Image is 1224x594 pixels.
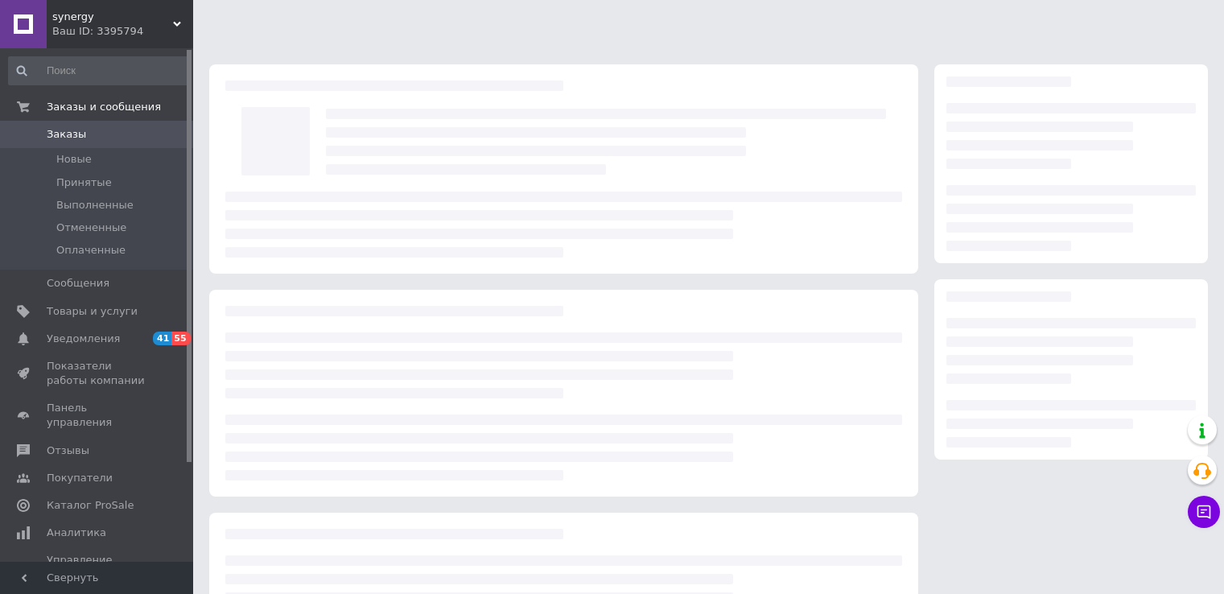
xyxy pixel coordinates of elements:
span: Отмененные [56,221,126,235]
span: 41 [153,332,171,345]
span: Панель управления [47,401,149,430]
span: Каталог ProSale [47,498,134,513]
span: Новые [56,152,92,167]
span: Товары и услуги [47,304,138,319]
span: Заказы и сообщения [47,100,161,114]
span: Принятые [56,175,112,190]
span: Управление сайтом [47,553,149,582]
span: Покупатели [47,471,113,485]
span: Выполненные [56,198,134,212]
input: Поиск [8,56,190,85]
button: Чат с покупателем [1188,496,1220,528]
span: Заказы [47,127,86,142]
span: Оплаченные [56,243,126,258]
span: Отзывы [47,443,89,458]
span: Сообщения [47,276,109,291]
span: Аналитика [47,526,106,540]
span: synergy [52,10,173,24]
span: 55 [171,332,190,345]
div: Ваш ID: 3395794 [52,24,193,39]
span: Уведомления [47,332,120,346]
span: Показатели работы компании [47,359,149,388]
